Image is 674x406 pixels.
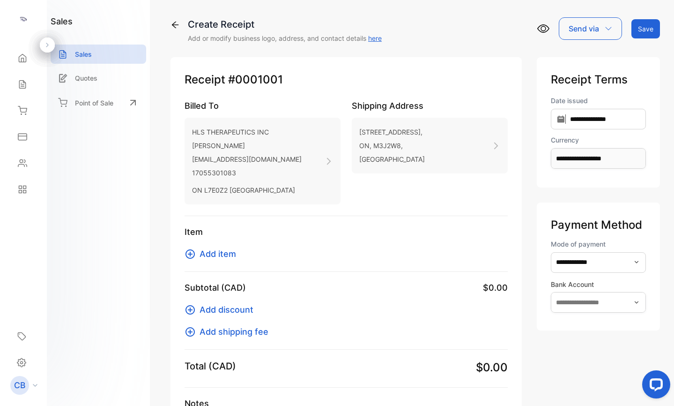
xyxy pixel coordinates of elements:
[185,281,246,294] p: Subtotal (CAD)
[200,248,236,260] span: Add item
[185,226,508,238] p: Item
[185,248,242,260] button: Add item
[352,99,508,112] p: Shipping Address
[559,17,622,40] button: Send via
[16,12,30,26] img: logo
[185,325,274,338] button: Add shipping fee
[551,279,646,289] label: Bank Account
[75,98,113,108] p: Point of Sale
[192,166,302,180] p: 17055301083
[185,99,341,112] p: Billed To
[192,152,302,166] p: [EMAIL_ADDRESS][DOMAIN_NAME]
[51,92,146,113] a: Point of Sale
[483,281,508,294] span: $0.00
[359,125,425,139] p: [STREET_ADDRESS],
[476,359,508,376] span: $0.00
[368,34,382,42] a: here
[551,135,646,145] label: Currency
[51,15,73,28] h1: sales
[551,239,646,249] label: Mode of payment
[14,379,25,391] p: CB
[75,73,97,83] p: Quotes
[185,71,508,88] p: Receipt
[192,183,302,197] p: ON L7E0Z2 [GEOGRAPHIC_DATA]
[188,33,382,43] p: Add or modify business logo, address, and contact details
[551,71,646,88] p: Receipt Terms
[200,325,268,338] span: Add shipping fee
[192,139,302,152] p: [PERSON_NAME]
[188,17,382,31] div: Create Receipt
[51,68,146,88] a: Quotes
[359,152,425,166] p: [GEOGRAPHIC_DATA]
[551,96,646,105] label: Date issued
[631,19,660,38] button: Save
[569,23,599,34] p: Send via
[359,139,425,152] p: ON, M3J2W8,
[51,45,146,64] a: Sales
[635,367,674,406] iframe: LiveChat chat widget
[75,49,92,59] p: Sales
[200,303,253,316] span: Add discount
[185,359,236,373] p: Total (CAD)
[185,303,259,316] button: Add discount
[551,217,646,233] p: Payment Method
[228,71,283,88] span: #0001001
[192,125,302,139] p: HLS THERAPEUTICS INC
